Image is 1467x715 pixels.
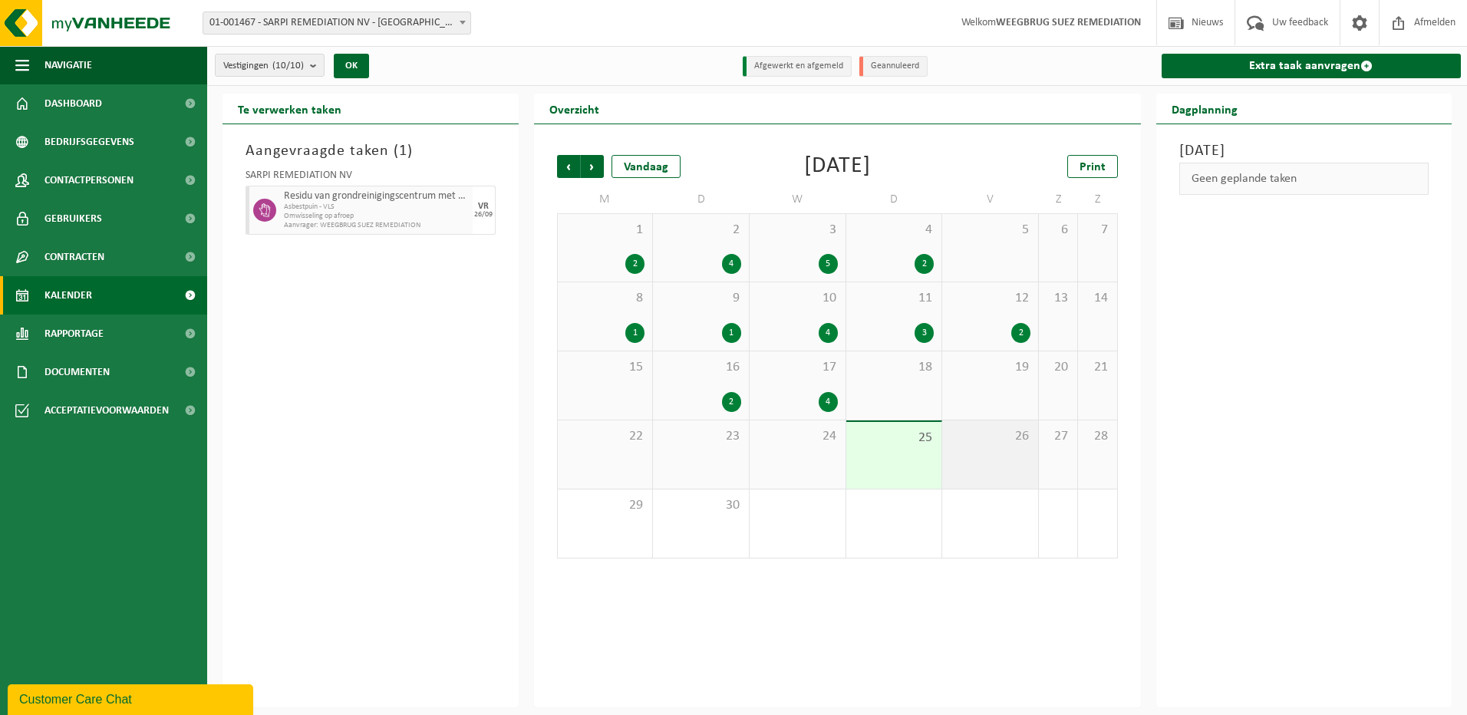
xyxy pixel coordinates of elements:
span: Residu van grondreinigingscentrum met >0,1% asbest (HGB + NHGB) [284,190,469,203]
span: 1 [565,222,645,239]
span: 01-001467 - SARPI REMEDIATION NV - GRIMBERGEN [203,12,471,35]
span: Dashboard [45,84,102,123]
span: Kalender [45,276,92,315]
span: Gebruikers [45,199,102,238]
td: Z [1078,186,1117,213]
div: 5 [819,254,838,274]
span: Omwisseling op afroep [284,212,469,221]
button: Vestigingen(10/10) [215,54,325,77]
div: Geen geplande taken [1179,163,1429,195]
div: [DATE] [804,155,871,178]
td: Z [1039,186,1078,213]
td: M [557,186,654,213]
span: 9 [661,290,741,307]
span: Contactpersonen [45,161,134,199]
span: 01-001467 - SARPI REMEDIATION NV - GRIMBERGEN [203,12,470,34]
li: Afgewerkt en afgemeld [743,56,852,77]
strong: WEEGBRUG SUEZ REMEDIATION [996,17,1141,28]
span: 29 [565,497,645,514]
span: Rapportage [45,315,104,353]
div: 2 [722,392,741,412]
span: 6 [1047,222,1070,239]
span: Aanvrager: WEEGBRUG SUEZ REMEDIATION [284,221,469,230]
div: 2 [1011,323,1030,343]
span: 22 [565,428,645,445]
div: 2 [915,254,934,274]
span: 28 [1086,428,1109,445]
div: VR [478,202,489,211]
span: 30 [661,497,741,514]
span: Vorige [557,155,580,178]
span: 3 [757,222,838,239]
span: 21 [1086,359,1109,376]
h2: Overzicht [534,94,615,124]
div: 3 [915,323,934,343]
span: 27 [1047,428,1070,445]
span: 10 [757,290,838,307]
span: Acceptatievoorwaarden [45,391,169,430]
div: 1 [625,323,644,343]
div: 26/09 [474,211,493,219]
span: 4 [854,222,935,239]
span: 18 [854,359,935,376]
div: 1 [722,323,741,343]
div: Vandaag [612,155,681,178]
span: Contracten [45,238,104,276]
a: Print [1067,155,1118,178]
span: 12 [950,290,1030,307]
span: 25 [854,430,935,446]
span: Print [1080,161,1106,173]
span: 11 [854,290,935,307]
span: Navigatie [45,46,92,84]
span: 20 [1047,359,1070,376]
h3: Aangevraagde taken ( ) [246,140,496,163]
span: Bedrijfsgegevens [45,123,134,161]
td: D [653,186,750,213]
span: 5 [950,222,1030,239]
h2: Te verwerken taken [223,94,357,124]
span: 15 [565,359,645,376]
span: 14 [1086,290,1109,307]
span: Documenten [45,353,110,391]
span: Asbestpuin - VLS [284,203,469,212]
td: W [750,186,846,213]
span: 17 [757,359,838,376]
span: 23 [661,428,741,445]
iframe: chat widget [8,681,256,715]
span: Volgende [581,155,604,178]
button: OK [334,54,369,78]
span: 26 [950,428,1030,445]
span: 8 [565,290,645,307]
span: 2 [661,222,741,239]
div: 4 [819,323,838,343]
div: 2 [625,254,644,274]
span: 13 [1047,290,1070,307]
span: Vestigingen [223,54,304,77]
td: V [942,186,1039,213]
span: 24 [757,428,838,445]
h3: [DATE] [1179,140,1429,163]
span: 7 [1086,222,1109,239]
span: 19 [950,359,1030,376]
h2: Dagplanning [1156,94,1253,124]
div: 4 [722,254,741,274]
div: SARPI REMEDIATION NV [246,170,496,186]
div: 4 [819,392,838,412]
span: 16 [661,359,741,376]
span: 1 [399,143,407,159]
count: (10/10) [272,61,304,71]
li: Geannuleerd [859,56,928,77]
a: Extra taak aanvragen [1162,54,1462,78]
td: D [846,186,943,213]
